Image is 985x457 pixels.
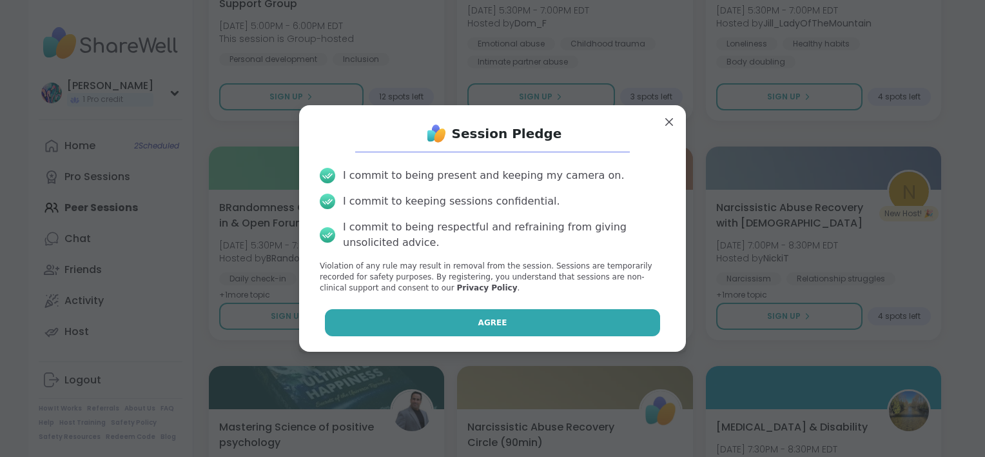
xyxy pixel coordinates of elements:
[456,283,517,292] a: Privacy Policy
[343,219,665,250] div: I commit to being respectful and refraining from giving unsolicited advice.
[452,125,562,143] h1: Session Pledge
[424,121,449,147] img: ShareWell Logo
[343,168,624,183] div: I commit to being present and keeping my camera on.
[320,261,665,293] p: Violation of any rule may result in removal from the session. Sessions are temporarily recorded f...
[343,194,560,209] div: I commit to keeping sessions confidential.
[478,317,507,329] span: Agree
[325,309,661,336] button: Agree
